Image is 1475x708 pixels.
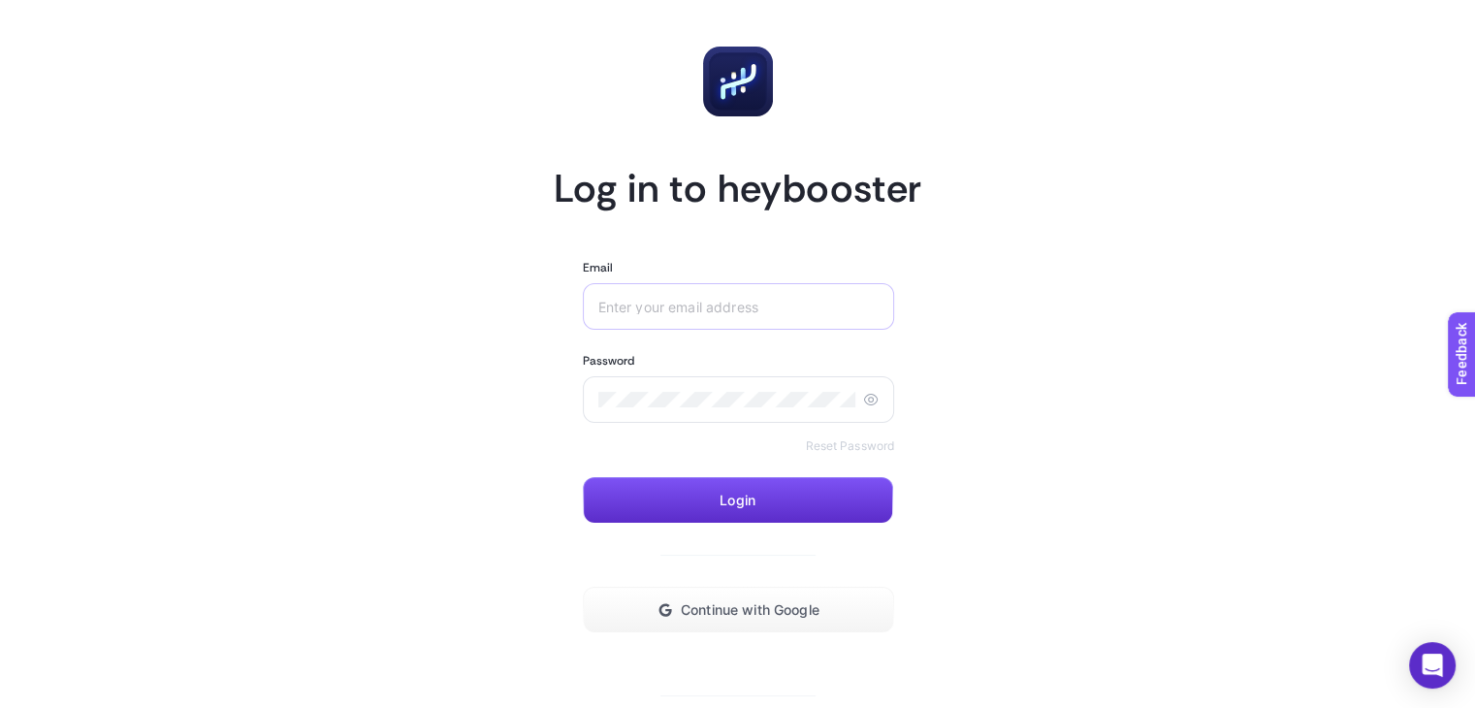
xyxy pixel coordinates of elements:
span: Continue with Google [681,602,819,618]
span: Feedback [12,6,74,21]
button: Login [583,477,893,524]
div: Open Intercom Messenger [1409,642,1456,689]
input: Enter your email address [598,299,880,314]
label: Email [583,260,614,275]
span: Login [720,493,755,508]
button: Continue with Google [583,587,895,633]
a: Reset Password [805,438,894,454]
label: Password [583,353,635,369]
h1: Log in to heybooster [554,163,922,213]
